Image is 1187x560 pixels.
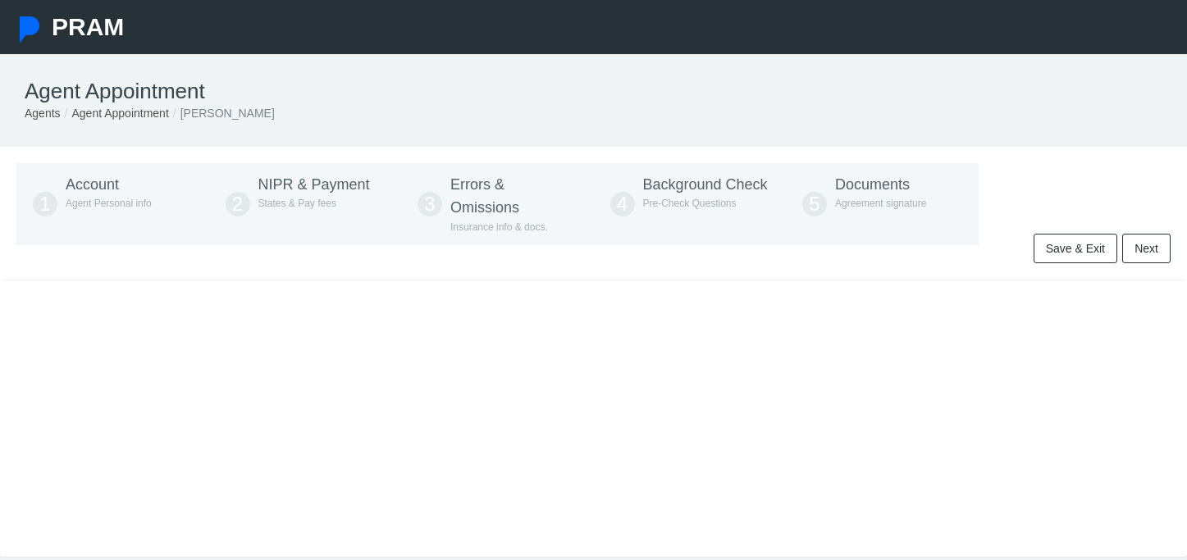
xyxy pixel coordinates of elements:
[169,104,275,122] li: [PERSON_NAME]
[450,220,578,235] p: Insurance info & docs.
[1034,234,1117,263] a: Save & Exit
[25,79,1162,104] h1: Agent Appointment
[258,176,370,193] span: NIPR & Payment
[610,192,635,216] span: 4
[643,196,770,212] p: Pre-Check Questions
[66,196,193,212] p: Agent Personal info
[258,196,386,212] p: States & Pay fees
[1122,234,1171,263] a: Next
[226,192,250,216] span: 2
[52,13,124,40] span: PRAM
[643,176,768,193] span: Background Check
[835,196,962,212] p: Agreement signature
[66,176,119,193] span: Account
[450,176,519,216] span: Errors & Omissions
[802,192,827,216] span: 5
[61,104,169,122] li: Agent Appointment
[16,16,43,43] img: Pram Partner
[33,192,57,216] span: 1
[418,192,442,216] span: 3
[25,104,61,122] li: Agents
[835,176,910,193] span: Documents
